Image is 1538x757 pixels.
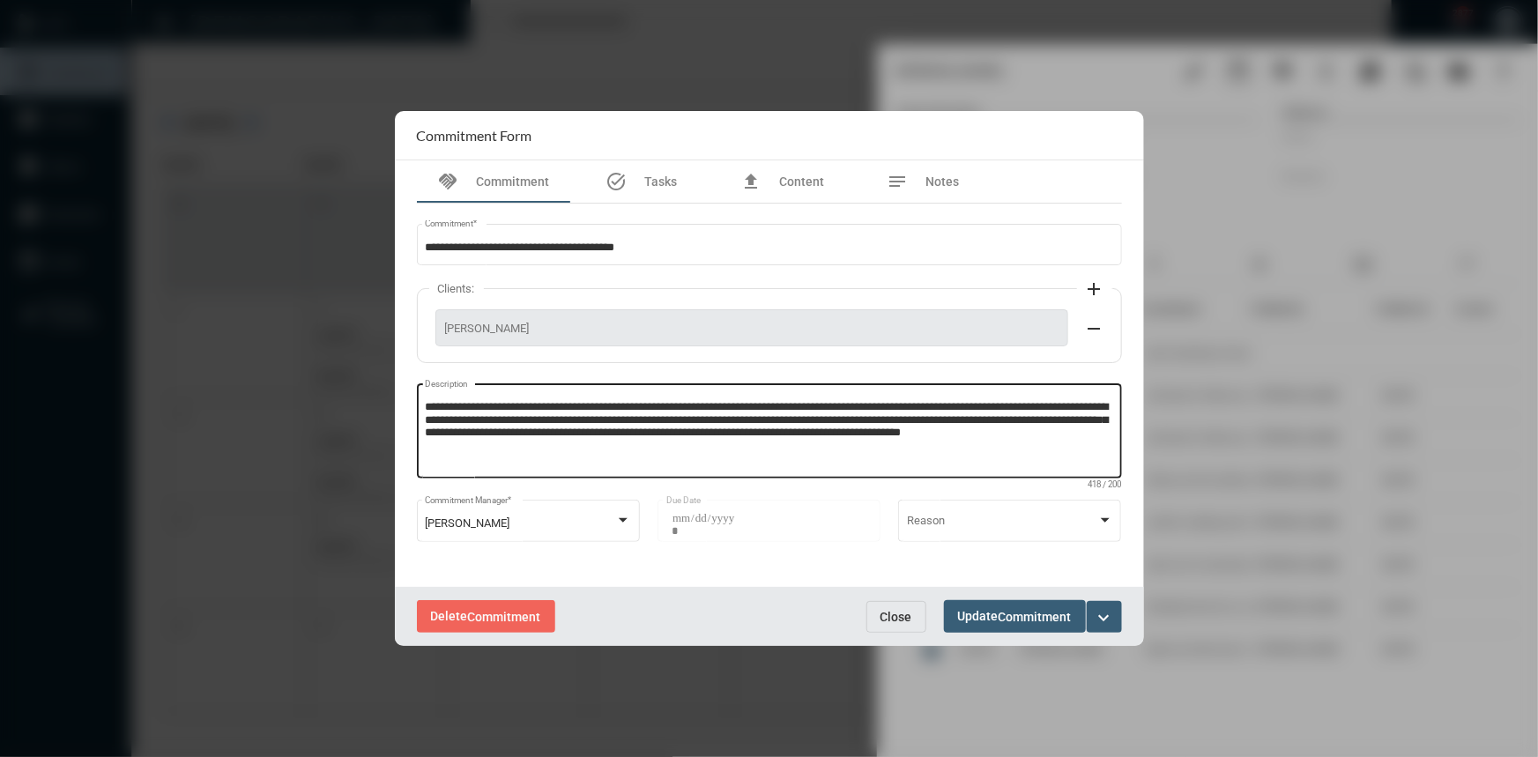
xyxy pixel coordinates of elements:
button: UpdateCommitment [944,600,1086,633]
mat-icon: task_alt [606,171,627,192]
span: Content [779,174,824,189]
span: [PERSON_NAME] [445,322,1059,335]
span: Notes [926,174,960,189]
mat-icon: add [1084,278,1105,300]
button: DeleteCommitment [417,600,555,633]
label: Clients: [429,282,484,295]
span: Commitment [477,174,550,189]
mat-icon: expand_more [1094,607,1115,628]
span: Update [958,609,1072,623]
span: Commitment [999,610,1072,624]
span: Delete [431,609,541,623]
span: Commitment [468,610,541,624]
button: Close [866,601,926,633]
span: [PERSON_NAME] [425,516,509,530]
mat-icon: notes [888,171,909,192]
mat-icon: remove [1084,318,1105,339]
h2: Commitment Form [417,127,532,144]
span: Close [880,610,912,624]
mat-hint: 418 / 200 [1088,480,1122,490]
mat-icon: file_upload [740,171,762,192]
mat-icon: handshake [438,171,459,192]
span: Tasks [644,174,677,189]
